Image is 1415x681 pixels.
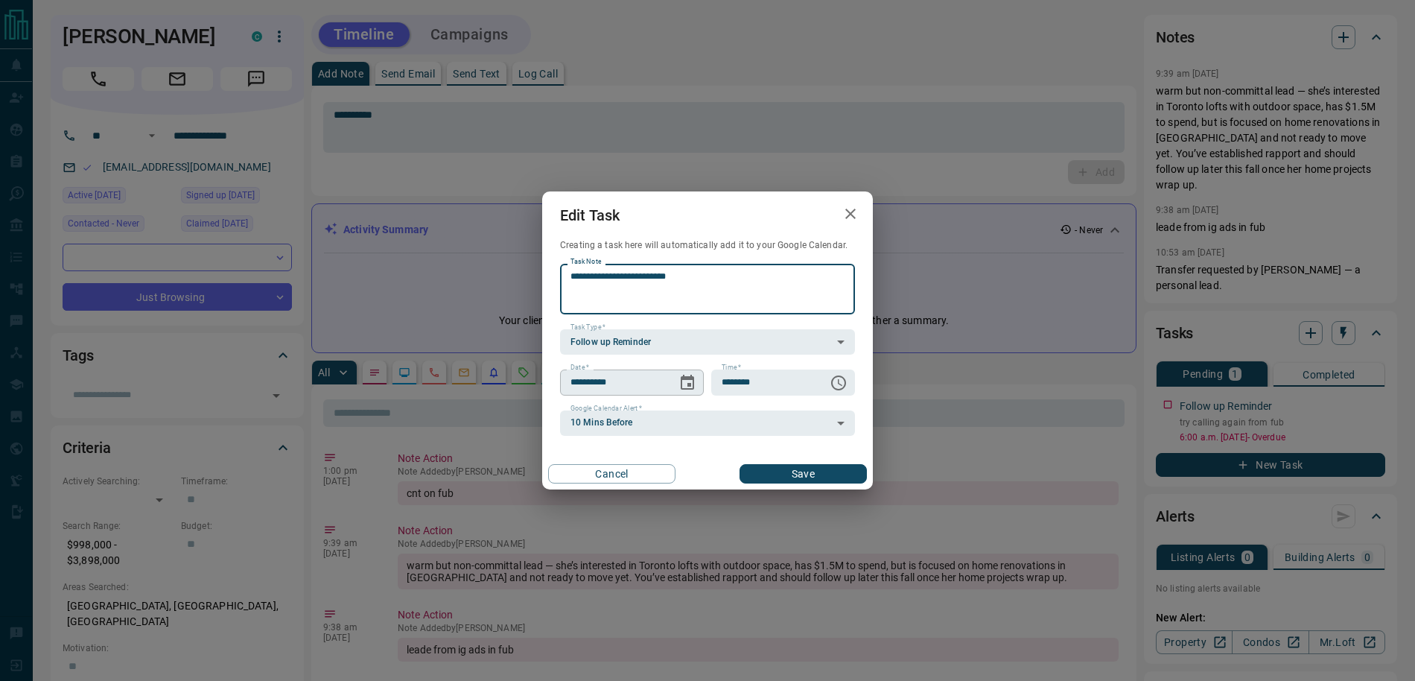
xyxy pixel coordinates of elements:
label: Task Type [570,323,605,332]
button: Save [740,464,867,484]
div: 10 Mins Before [560,411,855,436]
label: Time [722,363,741,373]
button: Cancel [548,464,675,484]
h2: Edit Task [542,191,637,239]
label: Task Note [570,257,601,267]
div: Follow up Reminder [560,329,855,355]
button: Choose date, selected date is Oct 14, 2025 [672,368,702,398]
label: Google Calendar Alert [570,404,642,414]
p: Creating a task here will automatically add it to your Google Calendar. [560,239,855,252]
label: Date [570,363,589,373]
button: Choose time, selected time is 6:00 AM [824,368,853,398]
